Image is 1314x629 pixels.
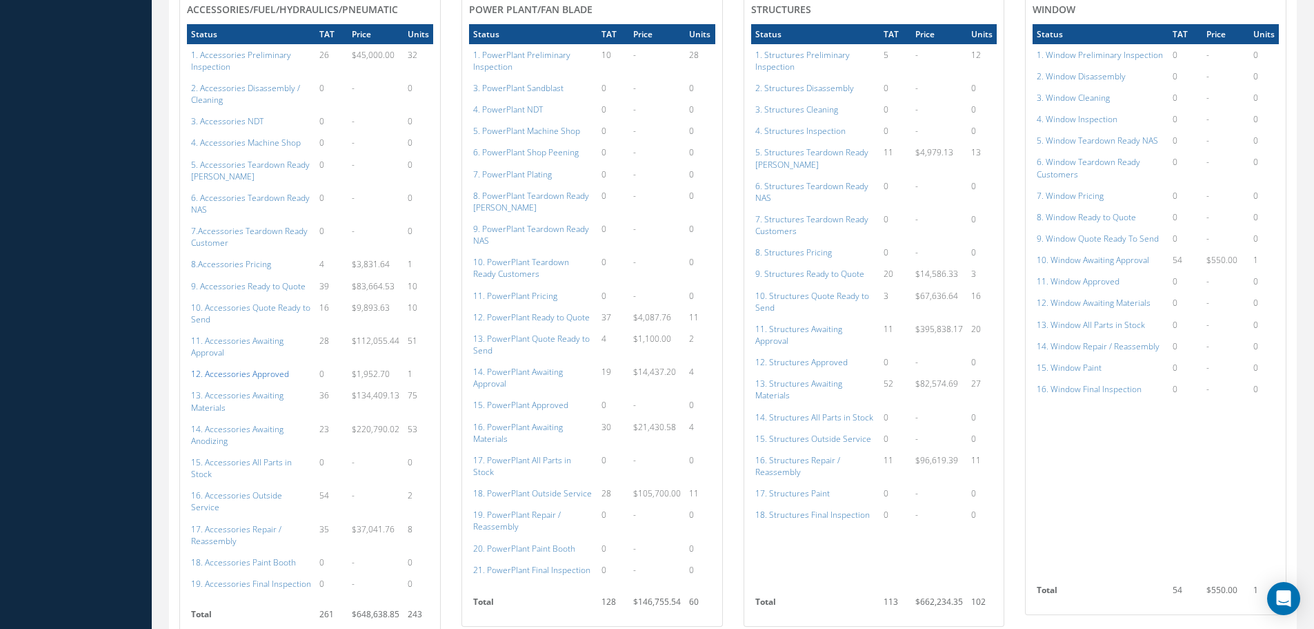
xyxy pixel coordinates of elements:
[315,253,348,275] td: 4
[597,449,630,483] td: 0
[352,389,399,401] span: $134,409.13
[404,154,433,187] td: 0
[473,190,589,213] a: 8. PowerPlant Teardown Ready [PERSON_NAME]
[404,44,433,77] td: 32
[352,137,355,148] span: -
[1206,211,1209,223] span: -
[967,99,997,120] td: 0
[1037,190,1104,202] a: 7. Window Pricing
[315,385,348,418] td: 36
[469,4,715,16] h4: Power Plant/Fan Blade
[1037,254,1149,266] a: 10. Window Awaiting Approval
[1249,151,1279,184] td: 0
[1037,275,1119,287] a: 11. Window Approved
[1249,271,1279,292] td: 0
[967,24,997,44] th: Units
[755,454,840,478] a: 16. Structures Repair / Reassembly
[597,164,630,185] td: 0
[915,509,918,521] span: -
[473,487,592,499] a: 18. PowerPlant Outside Service
[315,132,348,153] td: 0
[191,490,282,513] a: 16. Accessories Outside Service
[404,24,433,44] th: Units
[755,104,838,115] a: 3. Structures Cleaning
[315,154,348,187] td: 0
[1249,44,1279,66] td: 0
[915,125,918,137] span: -
[473,509,561,532] a: 19. PowerPlant Repair / Reassembly
[633,168,636,180] span: -
[685,361,715,394] td: 4
[1037,70,1126,82] a: 2. Window Disassembly
[915,180,918,192] span: -
[352,302,390,313] span: $9,893.63
[1037,383,1142,395] a: 16. Window Final Inspection
[315,297,348,330] td: 16
[755,378,842,401] a: 13. Structures Awaiting Materials
[404,385,433,418] td: 75
[755,433,871,445] a: 15. Structures Outside Service
[1037,92,1110,104] a: 3. Window Cleaning
[915,378,958,389] span: $82,574.69
[755,246,832,258] a: 8. Structures Pricing
[404,132,433,153] td: 0
[191,137,301,148] a: 4. Accessories Machine Shop
[967,263,997,284] td: 3
[315,24,348,44] th: TAT
[1037,156,1140,180] a: 6. Window Teardown Ready Customers
[315,44,348,77] td: 26
[915,487,918,499] span: -
[404,253,433,275] td: 1
[1037,211,1136,223] a: 8. Window Ready to Quote
[1249,228,1279,249] td: 0
[685,120,715,142] td: 0
[633,256,636,268] span: -
[967,142,997,175] td: 13
[1168,336,1202,357] td: 0
[1033,4,1279,16] h4: Window
[967,504,997,525] td: 0
[967,428,997,449] td: 0
[191,557,296,568] a: 18. Accessories Paint Booth
[685,44,715,77] td: 28
[348,24,404,44] th: Price
[315,220,348,253] td: 0
[315,187,348,220] td: 0
[315,363,348,385] td: 0
[191,159,310,182] a: 5. Accessories Teardown Ready [PERSON_NAME]
[404,363,433,385] td: 1
[967,285,997,318] td: 16
[633,366,676,378] span: $14,437.20
[1168,249,1202,271] td: 54
[1267,582,1300,615] div: Open Intercom Messenger
[1037,319,1145,331] a: 13. Window All Parts in Stock
[685,218,715,251] td: 0
[352,115,355,127] span: -
[404,275,433,297] td: 10
[1168,151,1202,184] td: 0
[879,351,912,373] td: 0
[967,242,997,263] td: 0
[597,251,630,284] td: 0
[967,407,997,428] td: 0
[1033,24,1168,44] th: Status
[685,483,715,504] td: 11
[685,285,715,307] td: 0
[597,483,630,504] td: 28
[633,454,636,466] span: -
[191,456,292,480] a: 15. Accessories All Parts in Stock
[915,323,963,335] span: $395,838.17
[404,110,433,132] td: 0
[1206,233,1209,244] span: -
[473,223,589,246] a: 9. PowerPlant Teardown Ready NAS
[473,421,563,445] a: 16. PowerPlant Awaiting Materials
[633,125,636,137] span: -
[633,487,681,499] span: $105,700.00
[685,394,715,416] td: 0
[315,485,348,518] td: 54
[755,268,864,280] a: 9. Structures Ready to Quote
[473,49,570,72] a: 1. PowerPlant Preliminary Inspection
[352,335,399,347] span: $112,055.44
[1168,292,1202,313] td: 0
[191,335,283,358] a: 11. Accessories Awaiting Approval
